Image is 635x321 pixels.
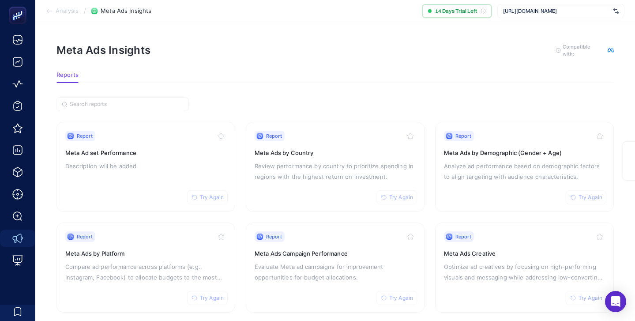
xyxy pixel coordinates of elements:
div: Open Intercom Messenger [605,291,626,312]
span: / [84,7,86,14]
a: ReportTry AgainMeta Ads by CountryReview performance by country to prioritize spending in regions... [246,122,425,212]
h3: Meta Ads Campaign Performance [255,249,416,258]
span: Meta Ads Insights [101,8,151,15]
h3: Meta Ads by Country [255,148,416,157]
a: ReportTry AgainMeta Ads CreativeOptimize ad creatives by focusing on high-performing visuals and ... [435,223,614,313]
button: Try Again [376,291,417,305]
a: ReportTry AgainMeta Ads by Demographic (Gender + Age)Analyze ad performance based on demographic ... [435,122,614,212]
h3: Meta Ads by Platform [65,249,226,258]
span: Try Again [200,295,224,302]
span: Report [455,132,471,140]
span: Analysis [56,8,79,15]
span: Report [77,132,93,140]
p: Review performance by country to prioritize spending in regions with the highest return on invest... [255,161,416,182]
img: svg%3e [613,7,619,15]
h3: Meta Ads Creative [444,249,605,258]
p: Analyze ad performance based on demographic factors to align targeting with audience characterist... [444,161,605,182]
p: Optimize ad creatives by focusing on high-performing visuals and messaging while addressing low-c... [444,261,605,283]
button: Try Again [566,291,606,305]
span: Compatible with: [563,43,602,57]
p: Description will be added [65,161,226,171]
a: ReportTry AgainMeta Ads Campaign PerformanceEvaluate Meta ad campaigns for improvement opportunit... [246,223,425,313]
span: Try Again [579,295,602,302]
h3: Meta Ad set Performance [65,148,226,157]
p: Compare ad performance across platforms (e.g., Instagram, Facebook) to allocate budgets to the mo... [65,261,226,283]
span: Reports [56,72,79,79]
a: ReportTry AgainMeta Ads by PlatformCompare ad performance across platforms (e.g., Instagram, Face... [56,223,235,313]
button: Try Again [187,190,228,204]
span: Try Again [200,194,224,201]
button: Try Again [187,291,228,305]
span: Try Again [579,194,602,201]
button: Reports [56,72,79,83]
span: [URL][DOMAIN_NAME] [503,8,610,15]
span: Try Again [389,295,413,302]
span: Report [77,233,93,240]
span: Try Again [389,194,413,201]
p: Evaluate Meta ad campaigns for improvement opportunities for budget allocations. [255,261,416,283]
input: Search [70,101,184,108]
span: 14 Days Trial Left [435,8,477,15]
span: Report [455,233,471,240]
button: Try Again [376,190,417,204]
span: Report [266,233,282,240]
h3: Meta Ads by Demographic (Gender + Age) [444,148,605,157]
h1: Meta Ads Insights [56,44,150,57]
a: ReportTry AgainMeta Ad set PerformanceDescription will be added [56,122,235,212]
button: Try Again [566,190,606,204]
span: Report [266,132,282,140]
